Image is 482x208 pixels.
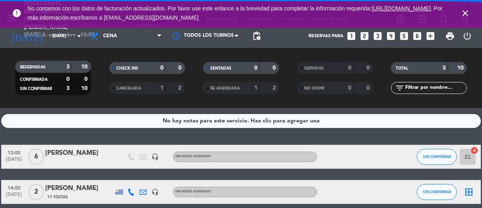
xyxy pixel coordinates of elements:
[386,31,396,41] i: looks_4
[20,78,48,82] span: CONFIRMADA
[4,148,24,157] span: 13:00
[417,184,457,200] button: SIN CONFIRMAR
[346,31,357,41] i: looks_one
[160,85,163,91] strong: 1
[20,87,52,91] span: SIN CONFIRMAR
[81,86,89,91] strong: 10
[163,116,320,126] div: No hay notas para este servicio. Haz clic para agregar una
[348,85,351,91] strong: 0
[116,66,138,70] span: CHECK INS
[160,65,163,71] strong: 0
[425,31,436,41] i: add_box
[252,31,261,41] span: pending_actions
[372,5,431,12] a: [URL][DOMAIN_NAME]
[178,85,183,91] strong: 2
[28,5,442,21] span: No contamos con los datos de facturación actualizados. Por favor use este enlance a la brevedad p...
[304,66,324,70] span: SERVIDAS
[457,65,465,71] strong: 10
[254,65,257,71] strong: 0
[395,83,404,93] i: filter_list
[464,187,474,197] i: border_all
[372,31,383,41] i: looks_3
[74,31,84,41] i: arrow_drop_down
[348,65,351,71] strong: 0
[45,183,113,194] div: [PERSON_NAME]
[412,31,422,41] i: looks_6
[28,184,44,200] span: 2
[210,86,240,90] span: RE AGENDADA
[423,190,451,194] span: SIN CONFIRMAR
[175,190,211,193] span: Sin menú asignado
[459,24,476,48] div: LOG OUT
[460,8,470,18] i: close
[178,65,183,71] strong: 0
[273,85,277,91] strong: 2
[366,85,371,91] strong: 0
[366,65,371,71] strong: 0
[462,31,472,41] i: power_settings_new
[417,149,457,165] button: SIN CONFIRMAR
[84,76,89,82] strong: 0
[116,86,141,90] span: CANCELADA
[81,64,89,70] strong: 10
[66,64,70,70] strong: 3
[47,194,68,200] span: 17 Visitas
[6,27,48,45] i: [DATE]
[103,33,117,39] span: Cena
[254,85,257,91] strong: 1
[66,76,70,82] strong: 0
[273,65,277,71] strong: 0
[442,65,446,71] strong: 3
[28,5,442,21] a: . Por más información escríbanos a [EMAIL_ADDRESS][DOMAIN_NAME]
[399,31,409,41] i: looks_5
[28,149,44,165] span: 6
[12,8,22,18] i: error
[20,65,46,69] span: RESERVADAS
[445,31,455,41] span: print
[359,31,370,41] i: looks_two
[4,157,24,166] span: [DATE]
[66,86,70,91] strong: 3
[4,183,24,192] span: 14:00
[151,153,159,160] i: headset_mic
[210,66,231,70] span: SENTADAS
[423,154,451,159] span: SIN CONFIRMAR
[404,84,466,92] input: Filtrar por nombre...
[309,34,343,39] span: Reservas para
[396,66,408,70] span: TOTAL
[470,146,478,154] i: cancel
[45,148,113,158] div: [PERSON_NAME]
[151,188,159,196] i: headset_mic
[175,155,211,158] span: Sin menú asignado
[304,86,325,90] span: NO SHOW
[4,192,24,201] span: [DATE]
